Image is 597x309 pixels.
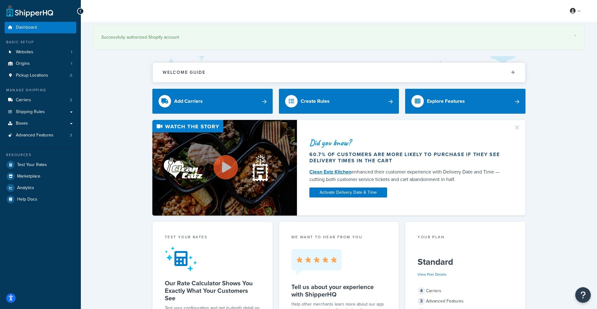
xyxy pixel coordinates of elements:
a: Carriers2 [5,94,76,106]
h5: Tell us about your experience with ShipperHQ [291,283,387,298]
div: Your Plan [418,234,513,241]
span: 1 [71,61,72,66]
a: Add Carriers [152,89,273,114]
li: Pickup Locations [5,70,76,81]
div: Manage Shipping [5,88,76,93]
div: Add Carriers [174,97,203,106]
a: × [574,33,576,38]
span: 3 [70,133,72,138]
h5: Standard [418,257,513,267]
li: Carriers [5,94,76,106]
div: Successfully authorized Shopify account [101,33,576,42]
span: 0 [70,73,72,78]
div: enhanced their customer experience with Delivery Date and Time — cutting both customer service ti... [309,168,506,183]
span: Carriers [16,97,31,103]
button: Open Resource Center [575,287,591,303]
span: Pickup Locations [16,73,48,78]
a: View Plan Details [418,272,447,277]
a: Dashboard [5,22,76,33]
li: Websites [5,46,76,58]
span: Websites [16,50,33,55]
span: 1 [71,50,72,55]
a: Test Your Rates [5,159,76,170]
div: Create Rules [301,97,330,106]
a: Activate Delivery Date & Time [309,188,387,197]
span: 4 [418,287,425,295]
div: Advanced Features [418,297,513,306]
h2: Welcome Guide [163,70,206,75]
span: Test Your Rates [17,162,47,168]
p: we want to hear from you [291,234,387,240]
a: Analytics [5,182,76,193]
span: Marketplace [17,174,40,179]
div: Resources [5,152,76,158]
a: Websites1 [5,46,76,58]
span: Origins [16,61,30,66]
div: Explore Features [427,97,465,106]
a: Clean Eatz Kitchen [309,168,351,175]
a: Advanced Features3 [5,130,76,141]
a: Pickup Locations0 [5,70,76,81]
span: Shipping Rules [16,109,45,115]
a: Create Rules [279,89,399,114]
span: Analytics [17,185,34,191]
a: Boxes [5,118,76,129]
span: Advanced Features [16,133,53,138]
a: Shipping Rules [5,106,76,118]
a: Explore Features [405,89,525,114]
h5: Our Rate Calculator Shows You Exactly What Your Customers See [165,279,260,302]
span: Boxes [16,121,28,126]
div: Did you know? [309,138,506,147]
a: Marketplace [5,171,76,182]
li: Origins [5,58,76,69]
span: Dashboard [16,25,37,30]
button: Welcome Guide [153,63,525,82]
div: Basic Setup [5,40,76,45]
a: Help Docs [5,194,76,205]
li: Advanced Features [5,130,76,141]
span: Help Docs [17,197,37,202]
span: 3 [418,297,425,305]
div: Test your rates [165,234,260,241]
div: 60.7% of customers are more likely to purchase if they see delivery times in the cart [309,151,506,164]
a: Origins1 [5,58,76,69]
span: 2 [70,97,72,103]
div: Carriers [418,287,513,295]
img: Video thumbnail [152,120,297,216]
